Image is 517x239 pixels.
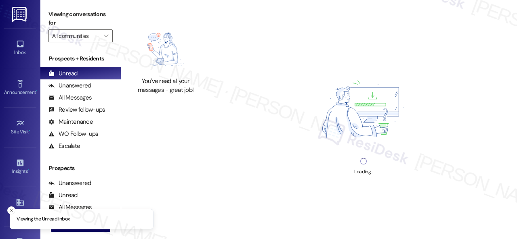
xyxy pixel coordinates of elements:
[4,37,36,59] a: Inbox
[4,156,36,178] a: Insights •
[48,94,92,102] div: All Messages
[48,179,91,187] div: Unanswered
[48,69,78,78] div: Unread
[354,168,372,176] div: Loading...
[4,116,36,138] a: Site Visit •
[40,54,121,63] div: Prospects + Residents
[48,8,113,29] label: Viewing conversations for
[36,88,37,94] span: •
[17,216,69,223] p: Viewing the Unread inbox
[12,7,28,22] img: ResiDesk Logo
[48,191,78,200] div: Unread
[48,106,105,114] div: Review follow-ups
[104,33,108,39] i: 
[29,128,30,133] span: •
[4,195,36,217] a: Buildings
[28,167,29,173] span: •
[48,130,98,138] div: WO Follow-ups
[48,142,80,150] div: Escalate
[48,81,91,90] div: Unanswered
[7,206,15,214] button: Close toast
[130,77,201,94] div: You've read all your messages - great job!
[48,118,93,126] div: Maintenance
[52,29,100,42] input: All communities
[134,25,198,73] img: empty-state
[40,164,121,172] div: Prospects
